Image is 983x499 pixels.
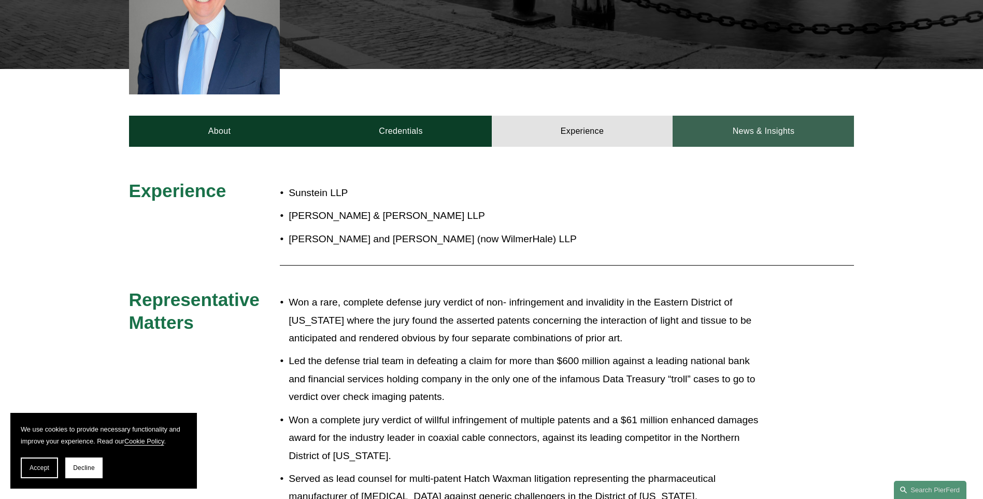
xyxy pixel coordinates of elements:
span: Accept [30,464,49,472]
span: Representative Matters [129,289,265,332]
a: Experience [492,116,673,147]
p: Led the defense trial team in defeating a claim for more than $600 million against a leading nati... [289,352,763,406]
a: About [129,116,310,147]
p: We use cookies to provide necessary functionality and improve your experience. Read our . [21,423,187,447]
section: Cookie banner [10,413,197,489]
a: Cookie Policy [124,437,164,445]
a: News & Insights [673,116,854,147]
button: Decline [65,458,103,478]
span: Experience [129,181,226,201]
p: [PERSON_NAME] & [PERSON_NAME] LLP [289,207,763,225]
p: Sunstein LLP [289,184,763,202]
a: Search this site [894,481,966,499]
a: Credentials [310,116,492,147]
p: [PERSON_NAME] and [PERSON_NAME] (now WilmerHale) LLP [289,230,763,248]
p: Won a complete jury verdict of willful infringement of multiple patents and a $61 million enhance... [289,411,763,465]
span: Decline [73,464,95,472]
p: Won a rare, complete defense jury verdict of non- infringement and invalidity in the Eastern Dist... [289,294,763,348]
button: Accept [21,458,58,478]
